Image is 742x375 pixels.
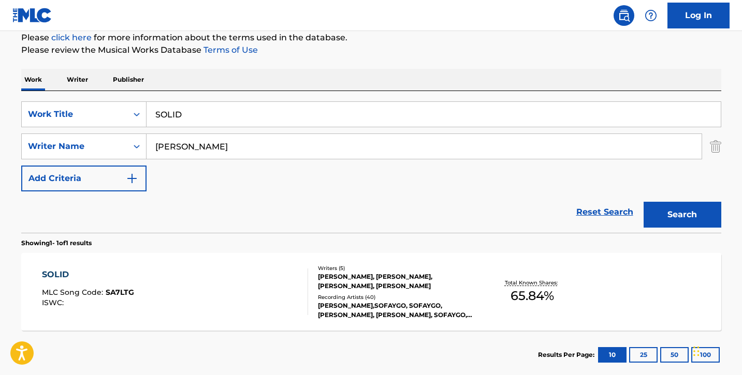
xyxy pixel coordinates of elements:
div: Drag [693,336,700,367]
img: Delete Criterion [710,133,721,159]
img: search [618,9,630,22]
div: Recording Artists ( 40 ) [318,293,474,301]
p: Showing 1 - 1 of 1 results [21,238,92,248]
p: Please for more information about the terms used in the database. [21,32,721,44]
span: 65.84 % [511,287,554,305]
p: Please review the Musical Works Database [21,44,721,56]
div: [PERSON_NAME],SOFAYGO, SOFAYGO, [PERSON_NAME], [PERSON_NAME], SOFAYGO, [PERSON_NAME]|SOFAYGO, [PE... [318,301,474,320]
a: Terms of Use [201,45,258,55]
div: Help [641,5,661,26]
div: Writer Name [28,140,121,153]
p: Publisher [110,69,147,91]
img: help [645,9,657,22]
a: Log In [667,3,730,28]
a: Public Search [614,5,634,26]
a: Reset Search [571,201,638,223]
button: 25 [629,347,658,363]
p: Results Per Page: [538,350,597,359]
div: Writers ( 5 ) [318,264,474,272]
button: 10 [598,347,627,363]
span: MLC Song Code : [42,288,106,297]
iframe: Chat Widget [690,325,742,375]
p: Work [21,69,45,91]
span: ISWC : [42,298,66,307]
button: Search [644,202,721,228]
img: MLC Logo [12,8,52,23]
div: Work Title [28,108,121,121]
div: SOLID [42,268,134,281]
button: Add Criteria [21,166,147,191]
button: 50 [660,347,689,363]
span: SA7LTG [106,288,134,297]
a: click here [51,33,92,42]
img: 9d2ae6d4665cec9f34b9.svg [126,172,138,185]
a: SOLIDMLC Song Code:SA7LTGISWC:Writers (5)[PERSON_NAME], [PERSON_NAME], [PERSON_NAME], [PERSON_NAM... [21,253,721,331]
form: Search Form [21,101,721,233]
p: Total Known Shares: [505,279,560,287]
p: Writer [64,69,91,91]
div: [PERSON_NAME], [PERSON_NAME], [PERSON_NAME], [PERSON_NAME] [318,272,474,291]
